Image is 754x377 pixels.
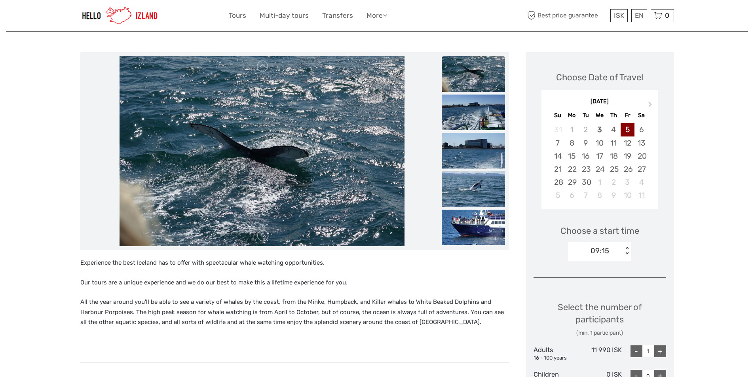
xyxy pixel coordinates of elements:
[442,133,505,169] img: 4a87f3f974d24c3991ff26a3693a6688_slider_thumbnail.jpeg
[664,11,670,19] span: 0
[80,297,509,328] p: All the year around you'll be able to see a variety of whales by the coast, from the Minke, Humpb...
[551,150,565,163] div: Choose Sunday, September 14th, 2025
[634,123,648,136] div: Choose Saturday, September 6th, 2025
[541,98,658,106] div: [DATE]
[579,150,593,163] div: Choose Tuesday, September 16th, 2025
[593,150,606,163] div: Choose Wednesday, September 17th, 2025
[551,110,565,121] div: Su
[621,189,634,202] div: Choose Friday, October 10th, 2025
[551,189,565,202] div: Choose Sunday, October 5th, 2025
[442,56,505,92] img: 80545f54f64e46368ba5605e87de9f9c_slider_thumbnail.jpeg
[565,150,579,163] div: Choose Monday, September 15th, 2025
[11,14,89,20] p: We're away right now. Please check back later!
[534,301,666,337] div: Select the number of participants
[579,123,593,136] div: Not available Tuesday, September 2nd, 2025
[634,150,648,163] div: Choose Saturday, September 20th, 2025
[579,110,593,121] div: Tu
[80,258,509,268] p: Experience the best Iceland has to offer with spectacular whale watching opportunities.
[91,12,101,22] button: Open LiveChat chat widget
[621,150,634,163] div: Choose Friday, September 19th, 2025
[120,56,405,246] img: 80545f54f64e46368ba5605e87de9f9c_main_slider.jpeg
[526,9,608,22] span: Best price guarantee
[614,11,624,19] span: ISK
[80,6,160,25] img: 1270-cead85dc-23af-4572-be81-b346f9cd5751_logo_small.jpg
[260,10,309,21] a: Multi-day tours
[593,110,606,121] div: We
[607,150,621,163] div: Choose Thursday, September 18th, 2025
[565,189,579,202] div: Choose Monday, October 6th, 2025
[607,123,621,136] div: Choose Thursday, September 4th, 2025
[634,163,648,176] div: Choose Saturday, September 27th, 2025
[80,278,509,288] p: Our tours are a unique experience and we do our best to make this a lifetime experience for you.
[621,136,634,150] div: Choose Friday, September 12th, 2025
[621,123,634,136] div: Choose Friday, September 5th, 2025
[544,123,655,202] div: month 2025-09
[551,176,565,189] div: Choose Sunday, September 28th, 2025
[367,10,387,21] a: More
[607,189,621,202] div: Choose Thursday, October 9th, 2025
[577,345,622,362] div: 11 990 ISK
[621,110,634,121] div: Fr
[593,176,606,189] div: Choose Wednesday, October 1st, 2025
[442,171,505,207] img: 05c61be1a34e44b8b9ac8b901d7b6904_slider_thumbnail.jpeg
[565,176,579,189] div: Choose Monday, September 29th, 2025
[579,163,593,176] div: Choose Tuesday, September 23rd, 2025
[624,247,631,255] div: < >
[621,163,634,176] div: Choose Friday, September 26th, 2025
[593,123,606,136] div: Choose Wednesday, September 3rd, 2025
[607,163,621,176] div: Choose Thursday, September 25th, 2025
[631,345,642,357] div: -
[654,345,666,357] div: +
[634,176,648,189] div: Choose Saturday, October 4th, 2025
[551,136,565,150] div: Choose Sunday, September 7th, 2025
[634,136,648,150] div: Choose Saturday, September 13th, 2025
[591,246,609,256] div: 09:15
[607,176,621,189] div: Choose Thursday, October 2nd, 2025
[556,71,643,83] div: Choose Date of Travel
[579,176,593,189] div: Choose Tuesday, September 30th, 2025
[593,163,606,176] div: Choose Wednesday, September 24th, 2025
[645,100,657,112] button: Next Month
[565,163,579,176] div: Choose Monday, September 22nd, 2025
[551,123,565,136] div: Not available Sunday, August 31st, 2025
[534,329,666,337] div: (min. 1 participant)
[579,189,593,202] div: Choose Tuesday, October 7th, 2025
[565,123,579,136] div: Not available Monday, September 1st, 2025
[593,136,606,150] div: Choose Wednesday, September 10th, 2025
[534,354,578,362] div: 16 - 100 years
[442,210,505,245] img: 26e676c44bbb433e891160fc86008aaa_slider_thumbnail.jpeg
[565,136,579,150] div: Choose Monday, September 8th, 2025
[631,9,647,22] div: EN
[560,225,639,237] span: Choose a start time
[229,10,246,21] a: Tours
[565,110,579,121] div: Mo
[579,136,593,150] div: Choose Tuesday, September 9th, 2025
[621,176,634,189] div: Choose Friday, October 3rd, 2025
[534,345,578,362] div: Adults
[442,95,505,130] img: 6c4eb367774d466d81a0014d2b84dbdf_slider_thumbnail.jpeg
[322,10,353,21] a: Transfers
[551,163,565,176] div: Choose Sunday, September 21st, 2025
[634,110,648,121] div: Sa
[634,189,648,202] div: Choose Saturday, October 11th, 2025
[607,136,621,150] div: Choose Thursday, September 11th, 2025
[607,110,621,121] div: Th
[593,189,606,202] div: Choose Wednesday, October 8th, 2025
